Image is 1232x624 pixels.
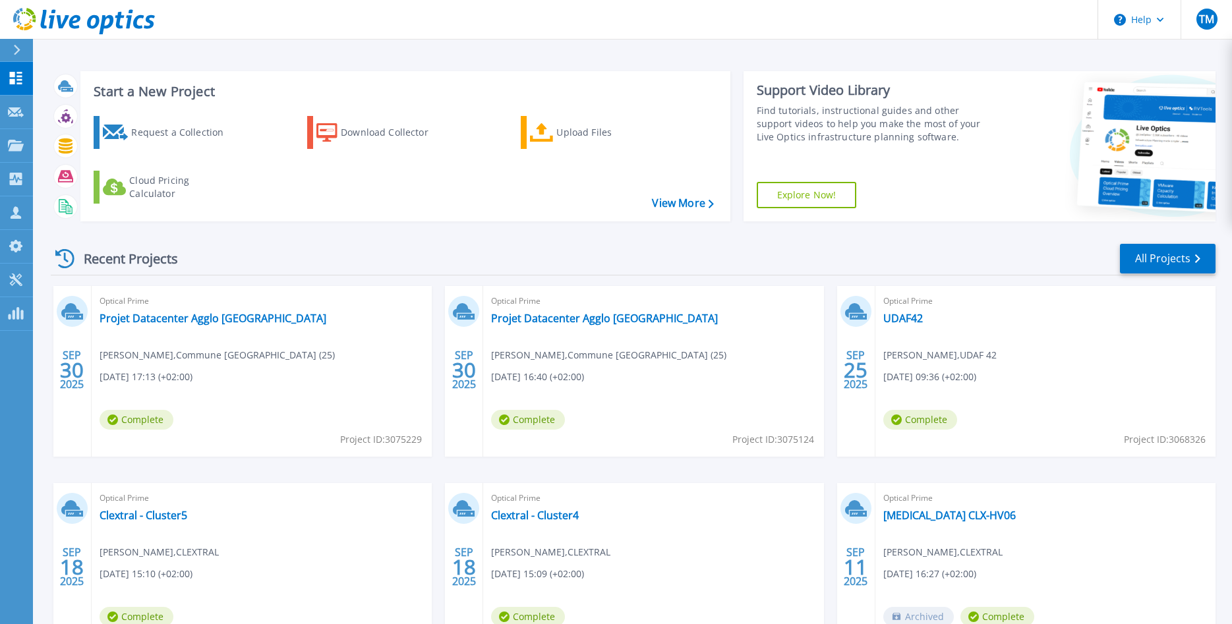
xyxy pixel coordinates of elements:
a: Request a Collection [94,116,241,149]
a: Download Collector [307,116,454,149]
a: UDAF42 [883,312,923,325]
span: [DATE] 15:10 (+02:00) [100,567,192,581]
a: [MEDICAL_DATA] CLX-HV06 [883,509,1016,522]
a: Clextral - Cluster4 [491,509,579,522]
span: [PERSON_NAME] , CLEXTRAL [883,545,1003,559]
span: [PERSON_NAME] , Commune [GEOGRAPHIC_DATA] (25) [100,348,335,362]
a: Cloud Pricing Calculator [94,171,241,204]
a: Upload Files [521,116,668,149]
span: Optical Prime [491,491,815,505]
span: Optical Prime [491,294,815,308]
div: SEP 2025 [843,346,868,394]
span: Optical Prime [100,491,424,505]
div: SEP 2025 [452,346,477,394]
span: [PERSON_NAME] , Commune [GEOGRAPHIC_DATA] (25) [491,348,726,362]
span: Complete [100,410,173,430]
a: All Projects [1120,244,1216,273]
span: 30 [60,364,84,376]
span: Complete [491,410,565,430]
span: 11 [844,561,867,573]
a: Clextral - Cluster5 [100,509,187,522]
a: Projet Datacenter Agglo [GEOGRAPHIC_DATA] [491,312,718,325]
span: Optical Prime [883,294,1208,308]
span: Complete [883,410,957,430]
span: [PERSON_NAME] , UDAF 42 [883,348,997,362]
span: Optical Prime [100,294,424,308]
span: Project ID: 3075124 [732,432,814,447]
span: TM [1199,14,1214,24]
div: Support Video Library [757,82,997,99]
span: 18 [452,561,476,573]
span: [DATE] 17:13 (+02:00) [100,370,192,384]
div: Recent Projects [51,242,196,275]
a: View More [652,197,713,210]
div: SEP 2025 [59,346,84,394]
span: [DATE] 15:09 (+02:00) [491,567,584,581]
div: SEP 2025 [59,543,84,591]
div: Upload Files [556,119,662,146]
span: Project ID: 3075229 [340,432,422,447]
div: SEP 2025 [843,543,868,591]
h3: Start a New Project [94,84,713,99]
span: [DATE] 09:36 (+02:00) [883,370,976,384]
span: 18 [60,561,84,573]
span: [PERSON_NAME] , CLEXTRAL [491,545,610,559]
div: Request a Collection [131,119,237,146]
div: Cloud Pricing Calculator [129,174,235,200]
span: 30 [452,364,476,376]
span: 25 [844,364,867,376]
div: Download Collector [341,119,446,146]
a: Projet Datacenter Agglo [GEOGRAPHIC_DATA] [100,312,326,325]
div: SEP 2025 [452,543,477,591]
a: Explore Now! [757,182,857,208]
span: [DATE] 16:40 (+02:00) [491,370,584,384]
span: [PERSON_NAME] , CLEXTRAL [100,545,219,559]
div: Find tutorials, instructional guides and other support videos to help you make the most of your L... [757,104,997,144]
span: Project ID: 3068326 [1124,432,1206,447]
span: [DATE] 16:27 (+02:00) [883,567,976,581]
span: Optical Prime [883,491,1208,505]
